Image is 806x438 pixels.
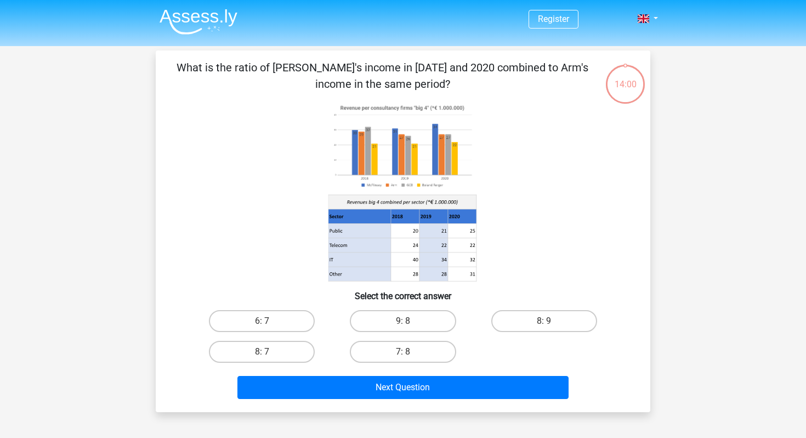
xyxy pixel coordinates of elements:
p: What is the ratio of [PERSON_NAME]'s income in [DATE] and 2020 combined to Arm's income in the sa... [173,59,592,92]
a: Register [538,14,569,24]
label: 7: 8 [350,341,456,363]
button: Next Question [237,376,569,399]
label: 8: 9 [491,310,597,332]
label: 8: 7 [209,341,315,363]
div: 14:00 [605,64,646,91]
label: 9: 8 [350,310,456,332]
img: Assessly [160,9,237,35]
h6: Select the correct answer [173,282,633,301]
label: 6: 7 [209,310,315,332]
